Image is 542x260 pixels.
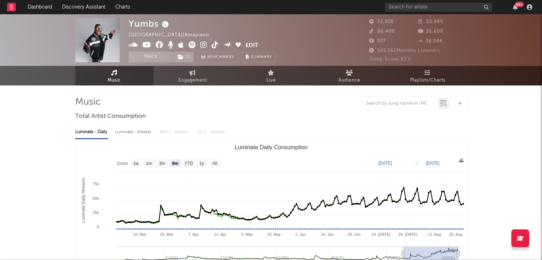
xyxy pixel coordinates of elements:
[197,52,238,62] a: Benchmark
[362,101,438,106] input: Search by song name or URL
[369,20,394,24] span: 72,308
[115,126,153,138] div: Luminate - Weekly
[378,161,392,166] text: [DATE]
[426,161,439,166] text: [DATE]
[184,161,193,166] text: YTD
[188,232,198,236] text: 7. Apr
[418,39,443,43] span: 16,244
[108,76,121,85] span: Music
[295,232,306,236] text: 2. Jun
[513,4,518,10] button: 99+
[251,55,272,59] span: Summary
[146,161,152,166] text: 1m
[159,161,165,166] text: 3m
[133,161,139,166] text: 1w
[75,126,108,138] div: Luminate - Daily
[515,2,524,7] div: 99 +
[179,76,207,85] span: Engagement
[347,232,360,236] text: 30. Jun
[172,161,178,166] text: 6m
[129,52,173,62] button: Track
[410,76,445,85] span: Playlists/Charts
[133,232,146,236] text: 10. Mar
[75,66,154,85] a: Music
[154,66,232,85] a: Engagement
[418,29,443,34] span: 26,600
[117,161,128,166] text: Zoom
[199,161,204,166] text: 1y
[75,112,146,121] span: Total Artist Consumption
[232,66,310,85] a: Live
[418,20,443,24] span: 83,480
[310,66,389,85] a: Audience
[212,161,217,166] text: All
[449,232,462,236] text: 25. Aug
[214,232,226,236] text: 21. Apr
[242,52,276,62] button: Summary
[241,232,253,236] text: 5. May
[339,76,360,85] span: Audience
[97,225,99,229] text: 0
[369,57,411,62] span: Jump Score: 83.9
[369,39,386,43] span: 537
[321,232,334,236] text: 16. Jun
[369,29,395,34] span: 86,400
[93,196,99,201] text: 50k
[389,66,467,85] a: Playlists/Charts
[385,3,492,12] input: Search for artists
[371,232,390,236] text: 14. [DATE]
[398,232,417,236] text: 28. [DATE]
[129,31,217,40] div: [GEOGRAPHIC_DATA] | Amapiano
[267,232,281,236] text: 19. May
[81,178,86,223] text: Luminate Daily Streams
[174,52,194,62] button: (1)
[160,232,173,236] text: 24. Mar
[207,53,234,62] span: Benchmark
[129,18,171,30] div: Yumbs
[369,48,440,53] span: 595,562 Monthly Listeners
[267,76,276,85] span: Live
[428,232,441,236] text: 11. Aug
[414,161,418,166] text: →
[93,182,99,186] text: 75k
[173,52,194,62] span: ( 1 )
[234,144,308,150] text: Luminate Daily Consumption
[246,41,258,50] button: Edit
[93,210,99,215] text: 25k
